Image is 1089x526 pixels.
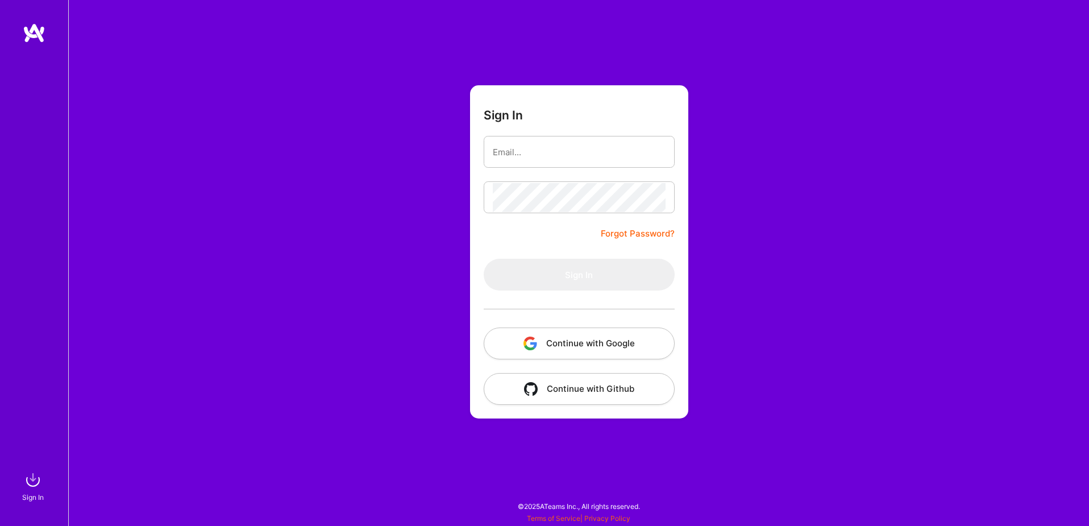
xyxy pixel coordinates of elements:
[484,328,675,359] button: Continue with Google
[23,23,45,43] img: logo
[584,514,630,523] a: Privacy Policy
[68,492,1089,520] div: © 2025 ATeams Inc., All rights reserved.
[601,227,675,241] a: Forgot Password?
[527,514,630,523] span: |
[524,382,538,396] img: icon
[527,514,580,523] a: Terms of Service
[22,469,44,491] img: sign in
[484,373,675,405] button: Continue with Github
[484,259,675,291] button: Sign In
[484,108,523,122] h3: Sign In
[22,491,44,503] div: Sign In
[523,337,537,350] img: icon
[24,469,44,503] a: sign inSign In
[493,138,666,167] input: Email...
